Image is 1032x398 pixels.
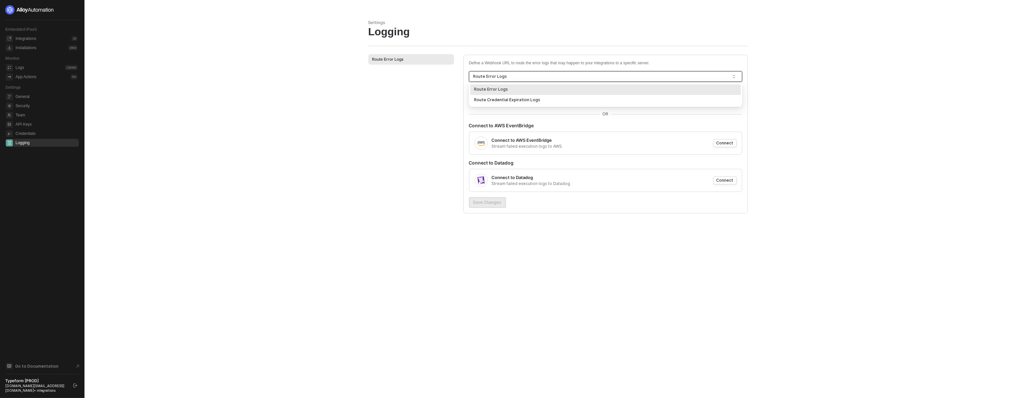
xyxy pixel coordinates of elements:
div: Route Credential Expiration Logs [474,97,737,103]
span: Embedded iPaaS [5,27,37,32]
div: Route Error Logs [372,56,404,62]
span: Monitor [5,56,20,61]
span: documentation [6,363,13,369]
div: Integrations [16,36,36,42]
span: Settings [5,85,20,90]
div: Typeform [PROD] [5,378,67,383]
div: 2804 [68,45,78,50]
div: Logs [16,65,24,71]
span: icon-logs [6,64,13,71]
a: logo [5,5,79,15]
div: 138390 [65,65,78,70]
div: Route Error Logs [474,86,737,93]
span: Team [16,111,78,119]
img: integration-icon [477,176,485,184]
span: document-arrow [74,363,81,370]
button: Save Changes [469,197,506,208]
div: Connect to Datadog [469,160,742,166]
span: General [16,93,78,101]
div: Connect to Datadog [492,174,533,181]
div: Route Error Logs [473,72,732,81]
span: logout [73,383,77,387]
span: general [6,93,13,100]
span: API Keys [16,120,78,128]
span: Logging [16,139,78,147]
div: Connect [716,177,734,183]
div: Connect to AWS EventBridge [492,137,552,143]
span: Security [16,102,78,110]
span: logging [6,139,13,146]
div: Settings [368,20,749,25]
span: security [6,103,13,109]
span: team [6,112,13,119]
button: Connect [714,176,737,184]
div: Connect [716,140,734,146]
span: Go to Documentation [15,363,58,369]
a: Knowledge Base [5,362,79,370]
div: Connect to AWS EventBridge [469,122,742,129]
img: integration-icon [477,139,485,147]
div: App Actions [16,74,36,80]
div: Stream failed execution logs to AWS. [492,143,563,149]
div: Installations [16,45,36,51]
span: api-key [6,121,13,128]
div: Stream failed execution logs to Datadog. [492,181,571,186]
div: [DOMAIN_NAME][EMAIL_ADDRESS][DOMAIN_NAME] • integrations [5,383,67,393]
button: Connect [714,139,737,147]
div: 20 [72,36,78,41]
span: integrations [6,35,13,42]
span: installations [6,45,13,51]
div: Logging [368,25,749,38]
div: 0 % [71,74,78,79]
span: icon-app-actions [6,74,13,80]
span: OR [600,111,611,117]
img: logo [5,5,54,15]
span: Credentials [16,130,78,138]
span: credentials [6,130,13,137]
p: Define a Webhook URL to route the error logs that may happen to your integrations to a specific s... [469,60,742,66]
